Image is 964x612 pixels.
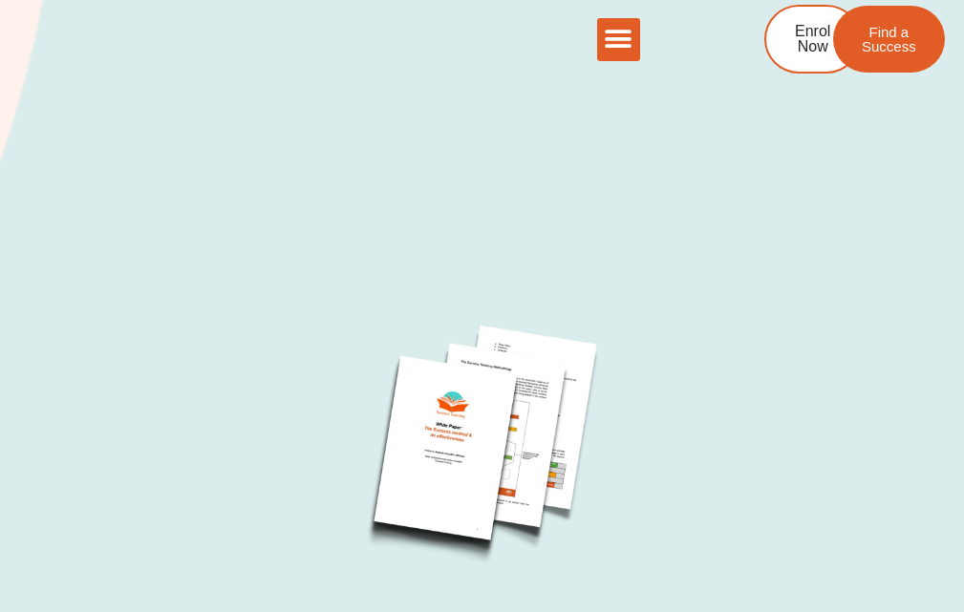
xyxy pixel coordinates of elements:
[764,5,861,74] a: Enrol Now
[868,520,964,612] iframe: Chat Widget
[315,266,650,601] img: White Paper Success Tutoring
[833,6,945,73] a: Find a Success
[795,24,830,54] span: Enrol Now
[597,18,640,61] div: Menu Toggle
[862,25,916,53] span: Find a Success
